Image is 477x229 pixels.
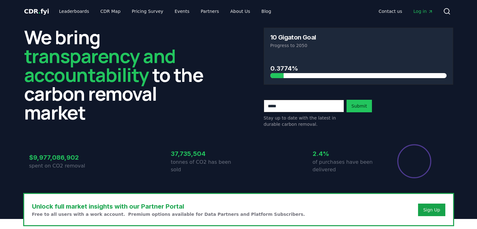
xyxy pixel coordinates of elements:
h3: 2.4% [313,149,380,158]
div: Percentage of sales delivered [397,144,432,179]
span: transparency and accountability [24,43,176,88]
a: Leaderboards [54,6,94,17]
span: CDR fyi [24,8,49,15]
a: CDR Map [95,6,125,17]
a: Partners [196,6,224,17]
a: Contact us [374,6,407,17]
h3: 10 Gigaton Goal [270,34,316,40]
span: . [38,8,40,15]
a: About Us [225,6,255,17]
p: of purchases have been delivered [313,158,380,173]
h3: 0.3774% [270,64,447,73]
p: Free to all users with a work account. Premium options available for Data Partners and Platform S... [32,211,305,217]
a: CDR.fyi [24,7,49,16]
nav: Main [54,6,276,17]
p: spent on CO2 removal [29,162,97,170]
nav: Main [374,6,438,17]
p: Progress to 2050 [270,42,447,49]
button: Submit [347,100,372,112]
span: Log in [413,8,433,14]
a: Pricing Survey [127,6,168,17]
h3: Unlock full market insights with our Partner Portal [32,202,305,211]
a: Events [170,6,194,17]
h3: $9,977,086,902 [29,153,97,162]
h3: 37,735,504 [171,149,239,158]
a: Blog [257,6,276,17]
p: Stay up to date with the latest in durable carbon removal. [264,115,344,127]
a: Sign Up [423,207,440,213]
h2: We bring to the carbon removal market [24,28,214,122]
button: Sign Up [418,204,445,216]
p: tonnes of CO2 has been sold [171,158,239,173]
a: Log in [408,6,438,17]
